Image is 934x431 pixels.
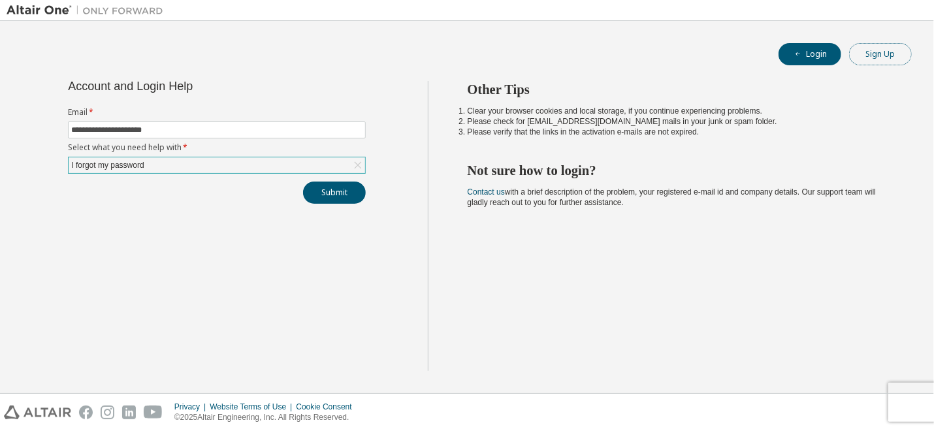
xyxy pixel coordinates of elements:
button: Submit [303,182,366,204]
img: Altair One [7,4,170,17]
div: Privacy [174,402,210,412]
span: with a brief description of the problem, your registered e-mail id and company details. Our suppo... [468,187,877,207]
div: I forgot my password [69,157,365,173]
img: instagram.svg [101,406,114,419]
img: altair_logo.svg [4,406,71,419]
div: Cookie Consent [296,402,359,412]
img: linkedin.svg [122,406,136,419]
li: Please check for [EMAIL_ADDRESS][DOMAIN_NAME] mails in your junk or spam folder. [468,116,889,127]
button: Sign Up [849,43,912,65]
div: Account and Login Help [68,81,306,91]
button: Login [779,43,841,65]
h2: Other Tips [468,81,889,98]
label: Select what you need help with [68,142,366,153]
label: Email [68,107,366,118]
a: Contact us [468,187,505,197]
li: Clear your browser cookies and local storage, if you continue experiencing problems. [468,106,889,116]
li: Please verify that the links in the activation e-mails are not expired. [468,127,889,137]
div: I forgot my password [69,158,146,172]
h2: Not sure how to login? [468,162,889,179]
img: facebook.svg [79,406,93,419]
img: youtube.svg [144,406,163,419]
div: Website Terms of Use [210,402,296,412]
p: © 2025 Altair Engineering, Inc. All Rights Reserved. [174,412,360,423]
